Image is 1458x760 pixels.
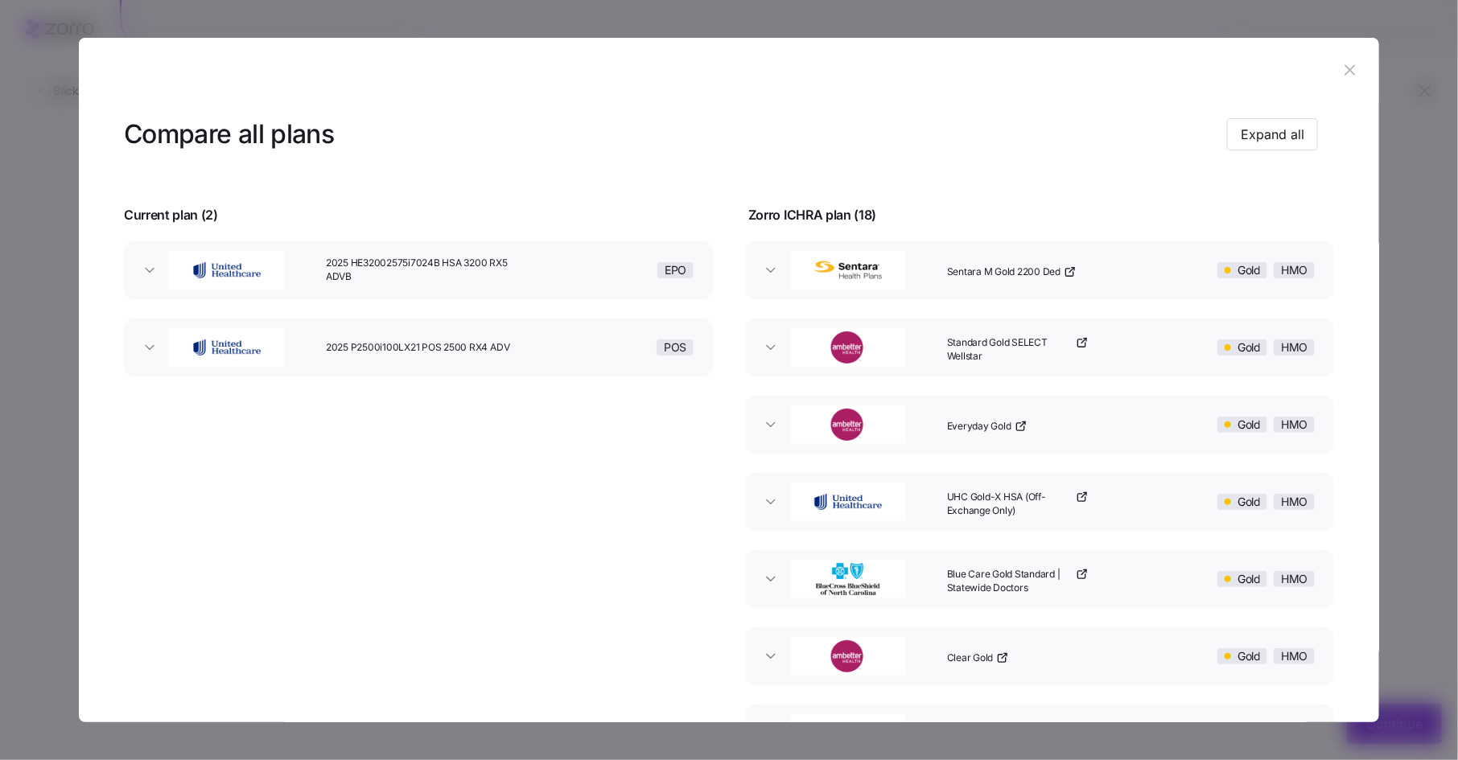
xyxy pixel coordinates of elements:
h3: Compare all plans [124,117,334,153]
button: AmbetterClear GoldGoldHMO [745,627,1334,685]
img: UnitedHealthcare [171,254,283,286]
span: 2025 HE32002575i7024B HSA 3200 RX5 ADVB [326,257,519,284]
a: Clear Gold [947,651,1010,665]
span: Clear Gold [947,651,994,665]
span: Gold [1238,649,1260,663]
span: UHC Gold-X HSA (Off-Exchange Only) [947,491,1073,518]
button: AmbetterStandard Gold SELECT WellstarGoldHMO [745,318,1334,376]
span: HMO [1281,340,1308,355]
span: HMO [1281,417,1308,432]
img: Ambetter [792,331,904,364]
span: Sentara M Gold 2200 Ded [947,265,1061,279]
span: Blue Care Gold Standard | Statewide Doctors [947,568,1073,595]
img: Sentara Health Plans [792,254,904,286]
span: Zorro ICHRA plan ( 18 ) [748,205,876,225]
button: BlueCross BlueShield of North CarolinaBlue Care Gold Standard | Statewide DoctorsGoldHMO [745,550,1334,608]
button: UnitedHealthcare2025 P2500i100LX21 POS 2500 RX4 ADVPOS [124,318,713,376]
img: BlueCross BlueShield of North Carolina [792,563,904,595]
span: HMO [1281,649,1308,663]
a: Blue Care Gold Standard | Statewide Doctors [947,568,1089,595]
span: 2025 P2500i100LX21 POS 2500 RX4 ADV [326,341,519,355]
span: Expand all [1241,125,1304,144]
a: UHC Gold-X HSA (Off-Exchange Only) [947,491,1089,518]
button: AmbetterEveryday GoldGoldHMO [745,396,1334,454]
span: Gold [1238,263,1260,277]
span: Gold [1238,340,1260,355]
button: UnitedHealthcare2025 HE32002575i7024B HSA 3200 RX5 ADVBEPO [124,241,713,299]
img: UnitedHealthcare [792,486,904,518]
img: Ambetter [792,640,904,672]
button: UnitedHealthcareUHC Gold-X HSA (Off-Exchange Only)GoldHMO [745,473,1334,531]
span: HMO [1281,263,1308,277]
span: Gold [1238,495,1260,509]
span: POS [664,340,686,355]
span: Gold [1238,417,1260,432]
span: Standard Gold SELECT Wellstar [947,336,1073,364]
span: EPO [665,263,686,277]
img: Ambetter [792,409,904,441]
button: Expand all [1227,118,1318,150]
a: Sentara M Gold 2200 Ded [947,265,1077,279]
a: Standard Gold SELECT Wellstar [947,336,1089,364]
button: Sentara Health PlansSentara M Gold 2200 DedGoldHMO [745,241,1334,299]
span: Current plan ( 2 ) [124,205,218,225]
img: UnitedHealthcare [171,331,283,364]
a: Everyday Gold [947,420,1028,433]
img: Kaiser Permanente [792,717,904,750]
span: HMO [1281,495,1308,509]
span: Gold [1238,572,1260,586]
span: HMO [1281,572,1308,586]
span: Everyday Gold [947,420,1011,433]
